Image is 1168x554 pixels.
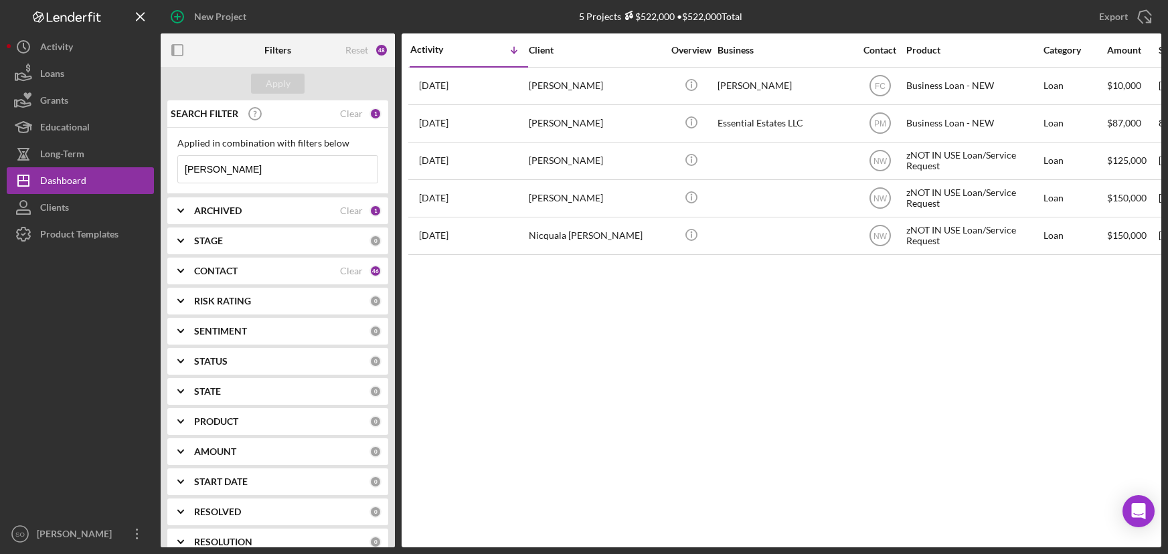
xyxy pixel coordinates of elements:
b: STATUS [194,356,228,367]
div: Clear [340,266,363,276]
span: $150,000 [1107,229,1147,241]
div: Open Intercom Messenger [1122,495,1155,527]
div: [PERSON_NAME] [529,181,663,216]
div: New Project [194,3,246,30]
div: Business [718,45,851,56]
div: Loans [40,60,64,90]
b: STAGE [194,236,223,246]
b: CONTACT [194,266,238,276]
div: Reset [345,45,368,56]
span: $125,000 [1107,155,1147,166]
div: Business Loan - NEW [906,68,1040,104]
div: [PERSON_NAME] [529,68,663,104]
b: RESOLUTION [194,537,252,547]
time: 2023-08-31 19:57 [419,155,448,166]
div: Clear [340,108,363,119]
div: Loan [1044,68,1106,104]
div: Dashboard [40,167,86,197]
button: Long-Term [7,141,154,167]
div: Activity [410,44,469,55]
div: Loan [1044,181,1106,216]
span: $150,000 [1107,192,1147,203]
div: [PERSON_NAME] [529,143,663,179]
div: Amount [1107,45,1157,56]
b: SEARCH FILTER [171,108,238,119]
text: NW [873,194,888,203]
div: Educational [40,114,90,144]
button: Loans [7,60,154,87]
text: SO [15,531,25,538]
div: 0 [369,415,382,428]
div: Long-Term [40,141,84,171]
div: $522,000 [621,11,675,22]
text: NW [873,157,888,166]
button: Apply [251,74,305,94]
div: 0 [369,506,382,518]
b: RISK RATING [194,296,251,306]
div: Nicquala [PERSON_NAME] [529,218,663,254]
div: 0 [369,536,382,548]
div: 48 [375,43,388,57]
div: 1 [369,205,382,217]
div: Loan [1044,106,1106,141]
button: Grants [7,87,154,114]
div: [PERSON_NAME] [718,68,851,104]
div: [PERSON_NAME] [33,521,120,551]
button: Product Templates [7,221,154,248]
div: Category [1044,45,1106,56]
div: Loan [1044,218,1106,254]
b: PRODUCT [194,416,238,427]
div: 0 [369,446,382,458]
div: Grants [40,87,68,117]
b: SENTIMENT [194,326,247,337]
text: FC [875,82,886,91]
span: $10,000 [1107,80,1141,91]
div: 0 [369,235,382,247]
div: Business Loan - NEW [906,106,1040,141]
button: Activity [7,33,154,60]
div: Loan [1044,143,1106,179]
time: 2025-08-22 20:40 [419,118,448,128]
div: Clients [40,194,69,224]
button: Export [1086,3,1161,30]
div: Clear [340,205,363,216]
div: 0 [369,295,382,307]
div: 1 [369,108,382,120]
div: 46 [369,265,382,277]
b: ARCHIVED [194,205,242,216]
b: STATE [194,386,221,397]
div: Product [906,45,1040,56]
div: zNOT IN USE Loan/Service Request [906,143,1040,179]
div: Essential Estates LLC [718,106,851,141]
div: Export [1099,3,1128,30]
div: 5 Projects • $522,000 Total [579,11,742,22]
div: 0 [369,476,382,488]
div: Product Templates [40,221,118,251]
button: Educational [7,114,154,141]
div: Overview [666,45,716,56]
div: Apply [266,74,290,94]
div: Client [529,45,663,56]
button: New Project [161,3,260,30]
div: 0 [369,325,382,337]
time: 2025-09-19 16:52 [419,80,448,91]
button: SO[PERSON_NAME] [7,521,154,547]
text: PM [874,119,886,128]
div: Activity [40,33,73,64]
text: NW [873,232,888,241]
button: Dashboard [7,167,154,194]
b: RESOLVED [194,506,241,517]
div: zNOT IN USE Loan/Service Request [906,181,1040,216]
div: 0 [369,355,382,367]
div: Contact [855,45,905,56]
button: Clients [7,194,154,221]
time: 2023-08-23 16:49 [419,193,448,203]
